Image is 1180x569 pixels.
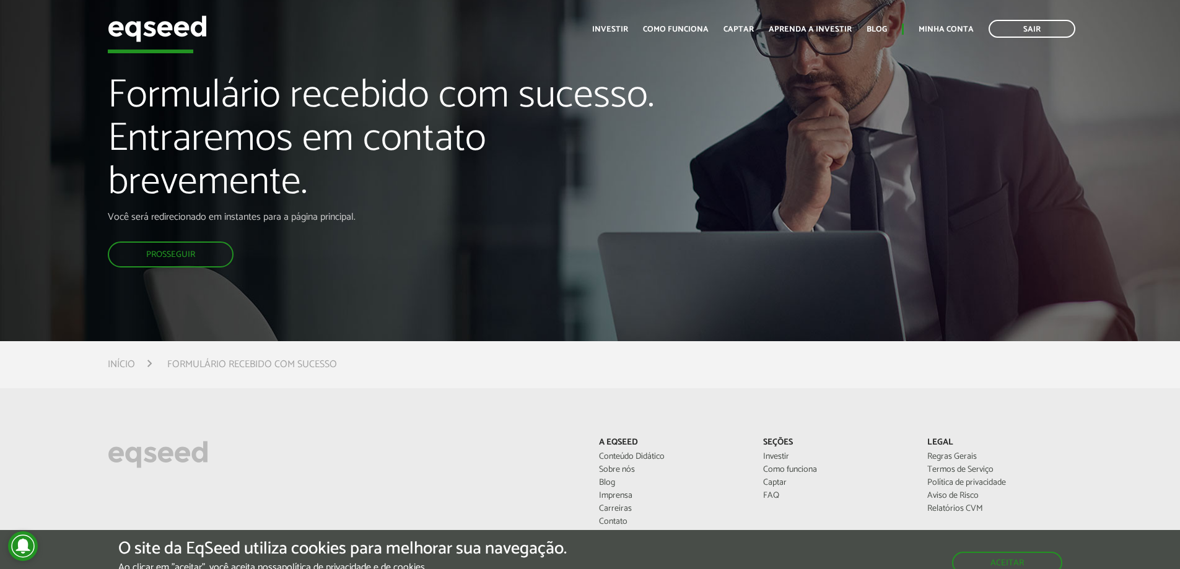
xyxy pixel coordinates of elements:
a: Blog [867,25,887,33]
a: Como funciona [643,25,709,33]
a: FAQ [763,492,909,500]
a: Sobre nós [599,466,745,474]
h5: O site da EqSeed utiliza cookies para melhorar sua navegação. [118,539,567,558]
a: Início [108,360,135,370]
a: Imprensa [599,492,745,500]
img: EqSeed [108,12,207,45]
a: Conteúdo Didático [599,453,745,461]
a: Captar [723,25,754,33]
a: Sair [989,20,1075,38]
a: Blog [599,479,745,487]
a: Prosseguir [108,241,234,267]
p: Legal [927,438,1073,448]
h1: Formulário recebido com sucesso. Entraremos em contato brevemente. [108,74,680,211]
a: Regras Gerais [927,453,1073,461]
li: Formulário recebido com sucesso [167,356,337,373]
a: Captar [763,479,909,487]
a: Contato [599,518,745,526]
a: Relatórios CVM [927,505,1073,513]
a: Investir [592,25,628,33]
p: Você será redirecionado em instantes para a página principal. [108,211,680,223]
p: A EqSeed [599,438,745,448]
img: EqSeed Logo [108,438,208,471]
a: Como funciona [763,466,909,474]
a: Política de privacidade [927,479,1073,487]
a: Minha conta [919,25,974,33]
a: Aviso de Risco [927,492,1073,500]
a: Termos de Serviço [927,466,1073,474]
a: Aprenda a investir [769,25,852,33]
a: Investir [763,453,909,461]
a: Carreiras [599,505,745,513]
p: Seções [763,438,909,448]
